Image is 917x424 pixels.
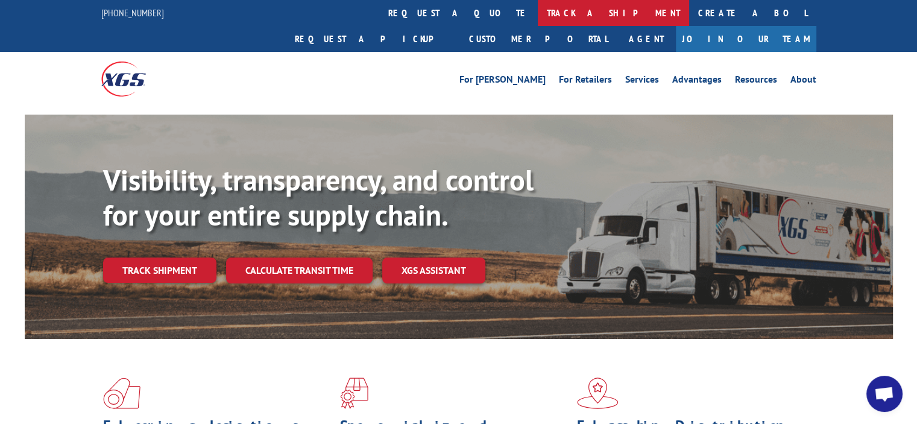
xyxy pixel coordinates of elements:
a: Join Our Team [676,26,816,52]
div: Open chat [866,376,903,412]
a: About [790,75,816,88]
a: Request a pickup [286,26,460,52]
b: Visibility, transparency, and control for your entire supply chain. [103,161,534,233]
a: For Retailers [559,75,612,88]
a: [PHONE_NUMBER] [101,7,164,19]
a: Customer Portal [460,26,617,52]
a: Track shipment [103,258,216,283]
a: Services [625,75,659,88]
a: For [PERSON_NAME] [459,75,546,88]
img: xgs-icon-total-supply-chain-intelligence-red [103,378,140,409]
a: Calculate transit time [226,258,373,283]
img: xgs-icon-flagship-distribution-model-red [577,378,619,409]
a: Agent [617,26,676,52]
img: xgs-icon-focused-on-flooring-red [340,378,368,409]
a: Advantages [672,75,722,88]
a: Resources [735,75,777,88]
a: XGS ASSISTANT [382,258,485,283]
